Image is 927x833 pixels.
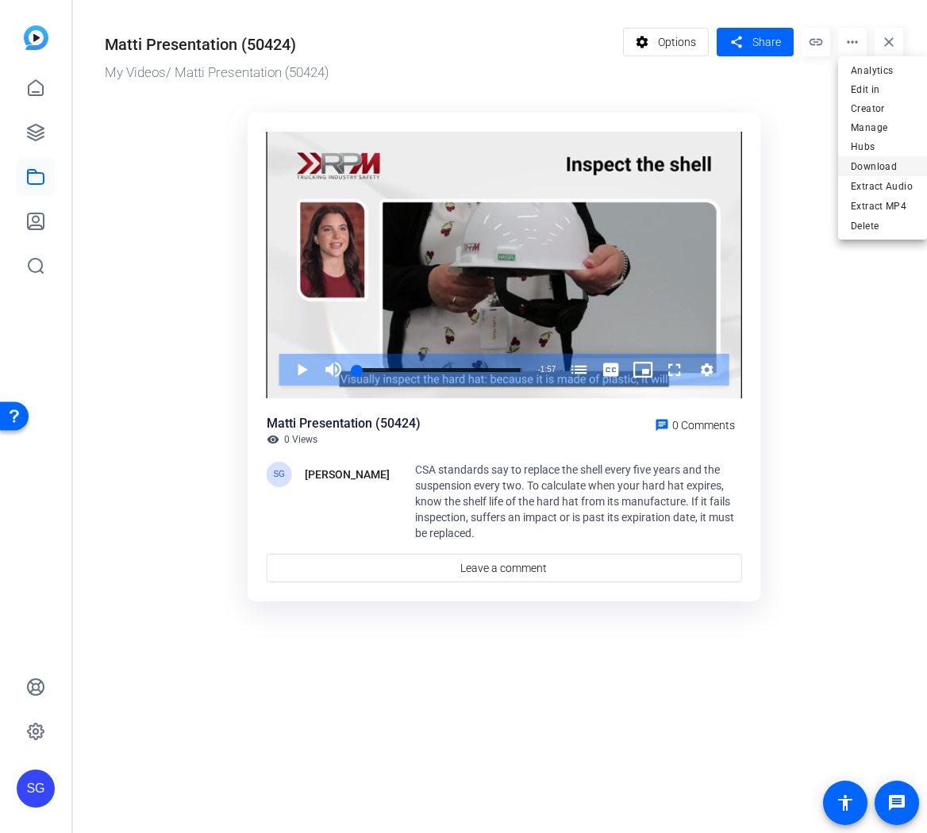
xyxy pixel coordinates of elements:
[851,177,914,196] span: Extract Audio
[851,197,914,216] span: Extract MP4
[851,61,914,80] span: Analytics
[851,217,914,236] span: Delete
[851,118,914,156] span: Manage Hubs
[851,80,914,118] span: Edit in Creator
[851,157,914,176] span: Download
